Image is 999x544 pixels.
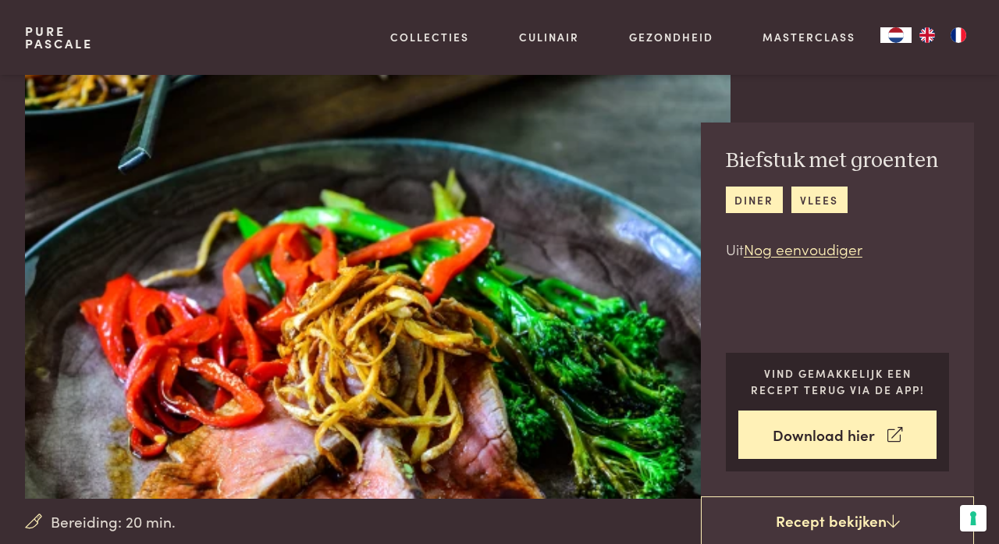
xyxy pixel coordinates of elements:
[738,411,937,460] a: Download hier
[726,148,939,175] h2: Biefstuk met groenten
[912,27,943,43] a: EN
[519,29,579,45] a: Culinair
[912,27,974,43] ul: Language list
[880,27,912,43] div: Language
[763,29,855,45] a: Masterclass
[880,27,974,43] aside: Language selected: Nederlands
[880,27,912,43] a: NL
[791,187,848,212] a: vlees
[726,187,783,212] a: diner
[51,510,176,533] span: Bereiding: 20 min.
[943,27,974,43] a: FR
[726,238,939,261] p: Uit
[25,25,93,50] a: PurePascale
[744,238,862,259] a: Nog eenvoudiger
[629,29,713,45] a: Gezondheid
[960,505,987,532] button: Uw voorkeuren voor toestemming voor trackingtechnologieën
[390,29,469,45] a: Collecties
[25,75,731,499] img: Biefstuk met groenten
[738,365,937,397] p: Vind gemakkelijk een recept terug via de app!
